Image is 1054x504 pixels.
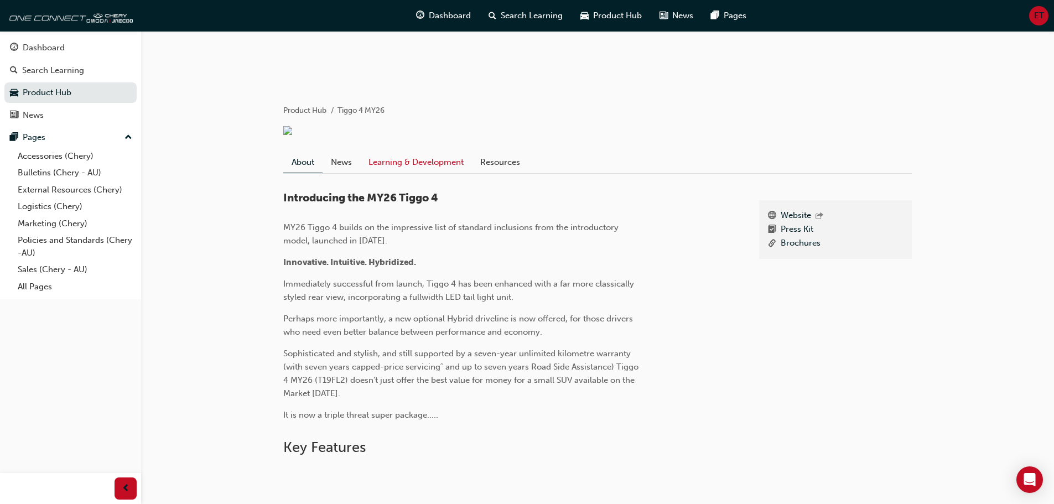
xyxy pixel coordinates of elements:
[283,349,641,398] span: Sophisticated and stylish, and still supported by a seven-year unlimited kilometre warranty (with...
[781,223,813,237] a: Press Kit
[10,43,18,53] span: guage-icon
[702,4,755,27] a: pages-iconPages
[360,152,472,173] a: Learning & Development
[4,38,137,58] a: Dashboard
[283,126,292,135] img: cad96c5d-9dbb-45ff-88b8-a7ecdb2b9f25.png
[283,279,636,302] span: Immediately successful from launch, Tiggo 4 has been enhanced with a far more classically styled ...
[429,9,471,22] span: Dashboard
[580,9,589,23] span: car-icon
[4,82,137,103] a: Product Hub
[4,35,137,127] button: DashboardSearch LearningProduct HubNews
[283,152,323,173] a: About
[10,66,18,76] span: search-icon
[283,222,621,246] span: MY26 Tiggo 4 builds on the impressive list of standard inclusions from the introductory model, la...
[416,9,424,23] span: guage-icon
[10,133,18,143] span: pages-icon
[768,209,776,224] span: www-icon
[1016,466,1043,493] div: Open Intercom Messenger
[283,314,635,337] span: Perhaps more importantly, a new optional Hybrid driveline is now offered, for those drivers who n...
[651,4,702,27] a: news-iconNews
[593,9,642,22] span: Product Hub
[4,127,137,148] button: Pages
[672,9,693,22] span: News
[23,109,44,122] div: News
[13,278,137,295] a: All Pages
[13,181,137,199] a: External Resources (Chery)
[711,9,719,23] span: pages-icon
[489,9,496,23] span: search-icon
[816,212,823,221] span: outbound-icon
[13,261,137,278] a: Sales (Chery - AU)
[768,223,776,237] span: booktick-icon
[283,106,326,115] a: Product Hub
[1029,6,1048,25] button: ET
[472,152,528,173] a: Resources
[283,257,416,267] span: Innovative. Intuitive. Hybridized.
[10,88,18,98] span: car-icon
[4,105,137,126] a: News
[4,60,137,81] a: Search Learning
[338,105,385,117] li: Tiggo 4 MY26
[22,64,84,77] div: Search Learning
[660,9,668,23] span: news-icon
[13,148,137,165] a: Accessories (Chery)
[1034,9,1044,22] span: ET
[122,482,130,496] span: prev-icon
[13,215,137,232] a: Marketing (Chery)
[23,131,45,144] div: Pages
[283,439,912,456] h2: Key Features
[13,232,137,261] a: Policies and Standards (Chery -AU)
[13,198,137,215] a: Logistics (Chery)
[781,209,811,224] a: Website
[283,410,438,420] span: It is now a triple threat super package.....
[124,131,132,145] span: up-icon
[781,237,821,251] a: Brochures
[407,4,480,27] a: guage-iconDashboard
[501,9,563,22] span: Search Learning
[13,164,137,181] a: Bulletins (Chery - AU)
[23,41,65,54] div: Dashboard
[572,4,651,27] a: car-iconProduct Hub
[6,4,133,27] img: oneconnect
[768,237,776,251] span: link-icon
[10,111,18,121] span: news-icon
[323,152,360,173] a: News
[283,191,438,204] span: Introducing the MY26 Tiggo 4
[724,9,746,22] span: Pages
[480,4,572,27] a: search-iconSearch Learning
